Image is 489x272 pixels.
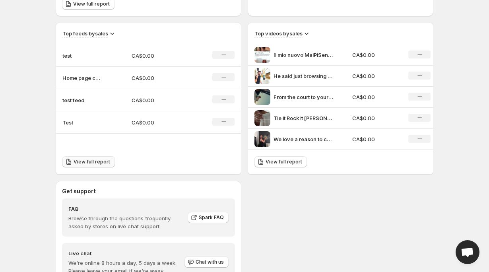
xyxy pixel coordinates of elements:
p: Test [62,119,102,126]
p: We love a reason to celebrate and thankfully psychobunny delivered The brand is celebrating 20 ye... [274,135,333,143]
h3: Top videos by sales [254,29,303,37]
p: CA$0.00 [132,119,188,126]
p: CA$0.00 [132,96,188,104]
img: Tie it Rock it Psycho Bunny style diegoceptas [254,110,270,126]
h4: Live chat [68,249,184,257]
p: Browse through the questions frequently asked by stores on live chat support. [68,214,182,230]
button: Chat with us [184,256,229,268]
a: Open chat [456,240,479,264]
p: CA$0.00 [352,135,399,143]
a: Spark FAQ [188,212,229,223]
img: Il mio nuovo MaiPiSenza Forever Young texture cremosa ed avvolgente per unimmediata sensazione di... [254,47,270,63]
p: test feed [62,96,102,104]
span: Chat with us [196,259,224,265]
h3: Get support [62,187,96,195]
span: View full report [73,1,110,7]
p: test [62,52,102,60]
p: From the court to your closet our tennis collection is served [274,93,333,101]
p: CA$0.00 [132,74,188,82]
span: Spark FAQ [199,214,224,221]
img: We love a reason to celebrate and thankfully psychobunny delivered The brand is celebrating 20 ye... [254,131,270,147]
img: He said just browsing then turned it into a full-on fashion show oa4_ [254,68,270,84]
h3: Top feeds by sales [62,29,108,37]
p: Home page carousel [62,74,102,82]
p: He said just browsing then turned it into a full-on fashion show oa4_ [274,72,333,80]
h4: FAQ [68,205,182,213]
span: View full report [266,159,302,165]
a: View full report [62,156,115,167]
span: View full report [74,159,110,165]
a: View full report [254,156,307,167]
p: CA$0.00 [352,114,399,122]
p: Il mio nuovo MaiPiSenza Forever Young texture cremosa ed avvolgente per unimmediata sensazione di... [274,51,333,59]
p: CA$0.00 [352,51,399,59]
img: From the court to your closet our tennis collection is served [254,89,270,105]
p: CA$0.00 [352,72,399,80]
p: Tie it Rock it [PERSON_NAME] style diegoceptas [274,114,333,122]
p: CA$0.00 [132,52,188,60]
p: CA$0.00 [352,93,399,101]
